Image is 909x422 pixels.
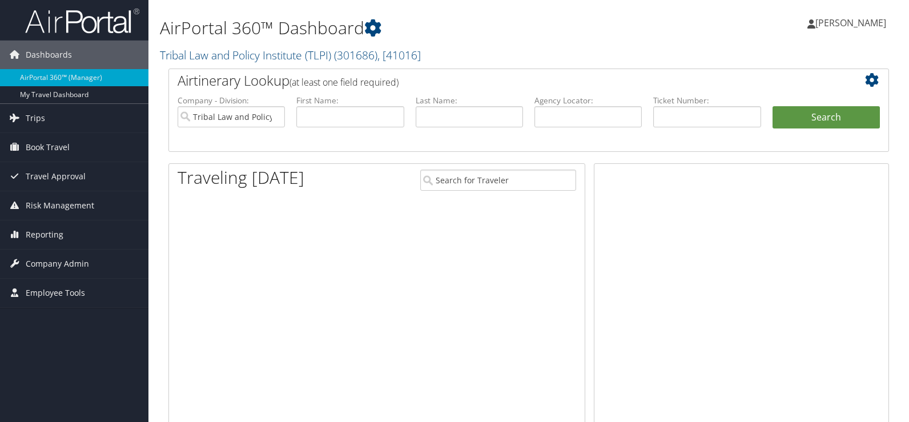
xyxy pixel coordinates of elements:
span: Book Travel [26,133,70,162]
span: Reporting [26,220,63,249]
label: Company - Division: [178,95,285,106]
span: ( 301686 ) [334,47,377,63]
h1: AirPortal 360™ Dashboard [160,16,651,40]
span: Risk Management [26,191,94,220]
input: Search for Traveler [420,170,576,191]
span: , [ 41016 ] [377,47,421,63]
span: Dashboards [26,41,72,69]
span: (at least one field required) [289,76,399,89]
img: airportal-logo.png [25,7,139,34]
a: Tribal Law and Policy Institute (TLPI) [160,47,421,63]
span: Company Admin [26,250,89,278]
span: Employee Tools [26,279,85,307]
span: Travel Approval [26,162,86,191]
h1: Traveling [DATE] [178,166,304,190]
label: Last Name: [416,95,523,106]
h2: Airtinerary Lookup [178,71,820,90]
label: First Name: [296,95,404,106]
a: [PERSON_NAME] [807,6,898,40]
span: Trips [26,104,45,132]
label: Agency Locator: [534,95,642,106]
label: Ticket Number: [653,95,761,106]
button: Search [773,106,880,129]
span: [PERSON_NAME] [815,17,886,29]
